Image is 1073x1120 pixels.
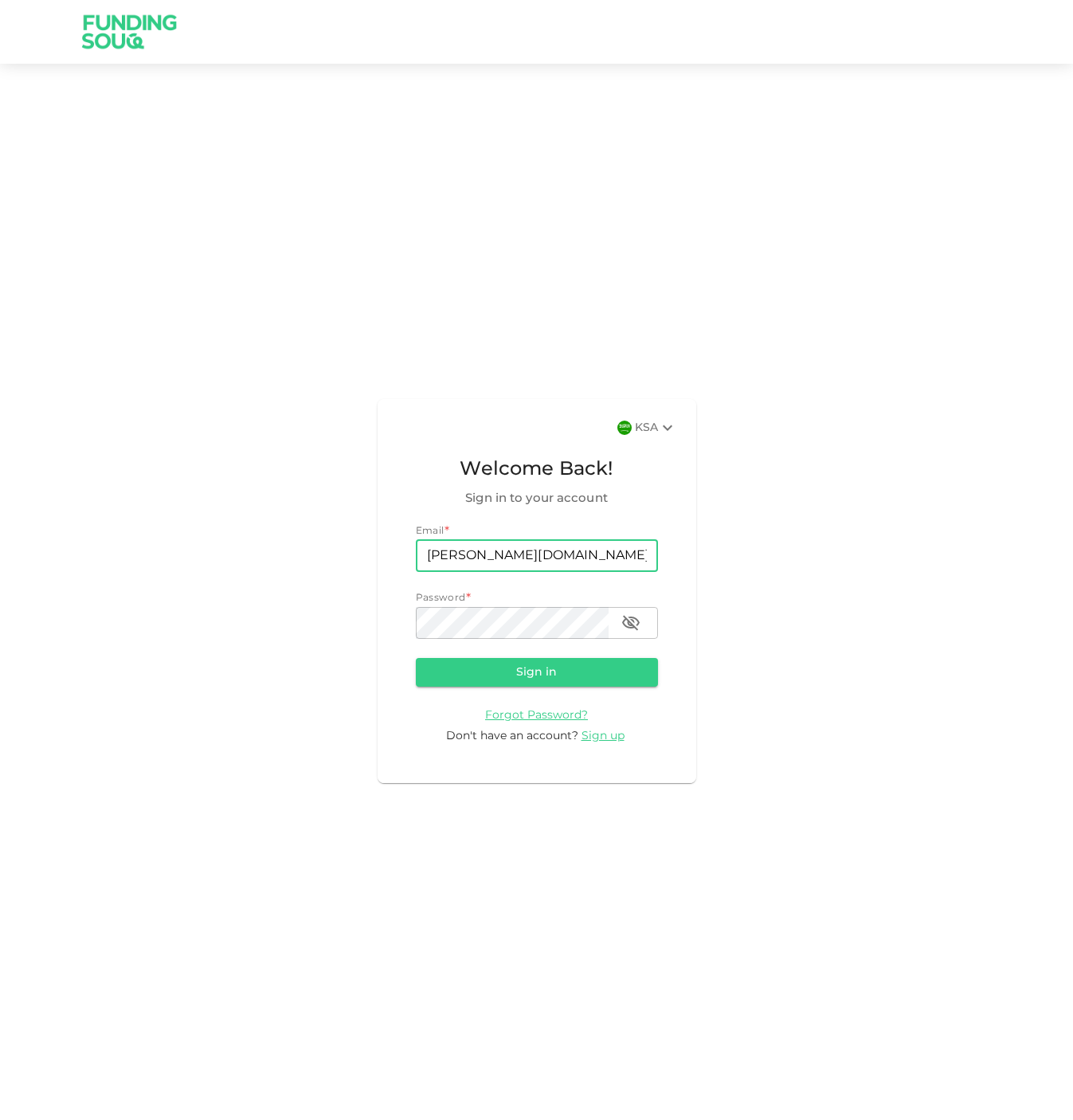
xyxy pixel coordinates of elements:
[416,527,444,536] span: Email
[446,730,578,742] span: Don't have an account?
[582,730,625,742] span: Sign up
[416,607,609,639] input: password
[416,658,658,687] button: Sign in
[416,489,658,508] span: Sign in to your account
[416,540,658,572] input: email
[617,421,632,435] img: flag-sa.b9a346574cdc8950dd34b50780441f57.svg
[485,710,588,721] span: Forgot Password?
[416,455,658,485] span: Welcome Back!
[416,593,466,603] span: Password
[485,709,588,721] a: Forgot Password?
[635,418,677,437] div: KSA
